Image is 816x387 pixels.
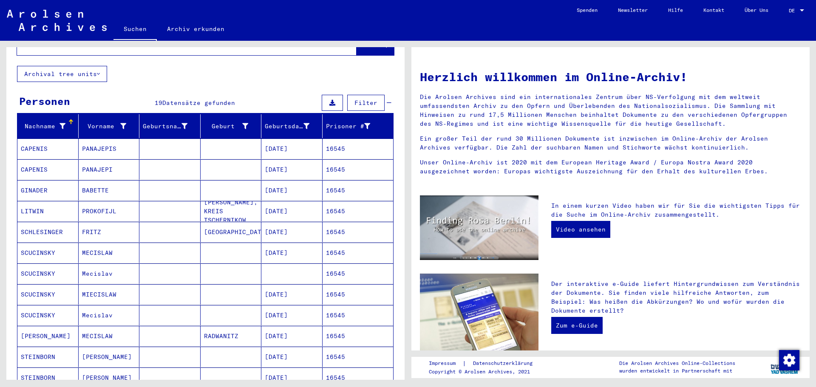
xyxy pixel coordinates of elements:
[79,138,140,159] mat-cell: PANAJEPIS
[779,350,799,370] div: Zustimmung ändern
[420,274,538,353] img: eguide.jpg
[7,10,107,31] img: Arolsen_neg.svg
[79,114,140,138] mat-header-cell: Vorname
[323,326,394,346] mat-cell: 16545
[420,93,801,128] p: Die Arolsen Archives sind ein internationales Zentrum über NS-Verfolgung mit dem weltweit umfasse...
[17,347,79,367] mat-cell: STEINBORN
[551,317,603,334] a: Zum e-Guide
[143,119,200,133] div: Geburtsname
[113,19,157,41] a: Suchen
[79,222,140,242] mat-cell: FRITZ
[261,114,323,138] mat-header-cell: Geburtsdatum
[619,359,735,367] p: Die Arolsen Archives Online-Collections
[323,159,394,180] mat-cell: 16545
[261,159,323,180] mat-cell: [DATE]
[326,119,383,133] div: Prisoner #
[21,122,65,131] div: Nachname
[261,243,323,263] mat-cell: [DATE]
[769,356,801,378] img: yv_logo.png
[354,99,377,107] span: Filter
[323,243,394,263] mat-cell: 16545
[82,119,139,133] div: Vorname
[17,243,79,263] mat-cell: SCUCINSKY
[261,138,323,159] mat-cell: [DATE]
[201,114,262,138] mat-header-cell: Geburt‏
[261,284,323,305] mat-cell: [DATE]
[17,201,79,221] mat-cell: LITWIN
[204,122,249,131] div: Geburt‏
[261,326,323,346] mat-cell: [DATE]
[420,158,801,176] p: Unser Online-Archiv ist 2020 mit dem European Heritage Award / Europa Nostra Award 2020 ausgezeic...
[143,122,187,131] div: Geburtsname
[79,159,140,180] mat-cell: PANAJEPI
[261,201,323,221] mat-cell: [DATE]
[420,68,801,86] h1: Herzlich willkommen im Online-Archiv!
[323,180,394,201] mat-cell: 16545
[551,221,610,238] a: Video ansehen
[201,222,262,242] mat-cell: [GEOGRAPHIC_DATA]
[17,180,79,201] mat-cell: GINADER
[261,305,323,325] mat-cell: [DATE]
[21,119,78,133] div: Nachname
[789,8,798,14] span: DE
[17,159,79,180] mat-cell: CAPENIS
[17,66,107,82] button: Archival tree units
[79,284,140,305] mat-cell: MIECISLAW
[79,201,140,221] mat-cell: PROKOFIJL
[79,180,140,201] mat-cell: BABETTE
[779,350,799,370] img: Zustimmung ändern
[17,114,79,138] mat-header-cell: Nachname
[19,93,70,109] div: Personen
[261,222,323,242] mat-cell: [DATE]
[17,284,79,305] mat-cell: SCUCINSKY
[326,122,371,131] div: Prisoner #
[79,263,140,284] mat-cell: Mecislav
[323,305,394,325] mat-cell: 16545
[323,138,394,159] mat-cell: 16545
[323,201,394,221] mat-cell: 16545
[551,280,801,315] p: Der interaktive e-Guide liefert Hintergrundwissen zum Verständnis der Dokumente. Sie finden viele...
[201,201,262,221] mat-cell: [PERSON_NAME], KREIS TSCHERNIKOW
[261,180,323,201] mat-cell: [DATE]
[429,368,543,376] p: Copyright © Arolsen Archives, 2021
[323,263,394,284] mat-cell: 16545
[162,99,235,107] span: Datensätze gefunden
[261,347,323,367] mat-cell: [DATE]
[466,359,543,368] a: Datenschutzerklärung
[79,305,140,325] mat-cell: Mecislav
[420,195,538,260] img: video.jpg
[139,114,201,138] mat-header-cell: Geburtsname
[420,134,801,152] p: Ein großer Teil der rund 30 Millionen Dokumente ist inzwischen im Online-Archiv der Arolsen Archi...
[79,326,140,346] mat-cell: MECISLAW
[17,305,79,325] mat-cell: SCUCINSKY
[17,326,79,346] mat-cell: [PERSON_NAME]
[323,222,394,242] mat-cell: 16545
[265,119,322,133] div: Geburtsdatum
[323,347,394,367] mat-cell: 16545
[17,222,79,242] mat-cell: SCHLESINGER
[79,243,140,263] mat-cell: MECISLAW
[79,347,140,367] mat-cell: [PERSON_NAME]
[323,284,394,305] mat-cell: 16545
[82,122,127,131] div: Vorname
[157,19,235,39] a: Archiv erkunden
[265,122,309,131] div: Geburtsdatum
[204,119,261,133] div: Geburt‏
[619,367,735,375] p: wurden entwickelt in Partnerschaft mit
[429,359,543,368] div: |
[17,263,79,284] mat-cell: SCUCINSKY
[429,359,462,368] a: Impressum
[551,201,801,219] p: In einem kurzen Video haben wir für Sie die wichtigsten Tipps für die Suche im Online-Archiv zusa...
[323,114,394,138] mat-header-cell: Prisoner #
[347,95,385,111] button: Filter
[17,138,79,159] mat-cell: CAPENIS
[201,326,262,346] mat-cell: RADWANITZ
[155,99,162,107] span: 19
